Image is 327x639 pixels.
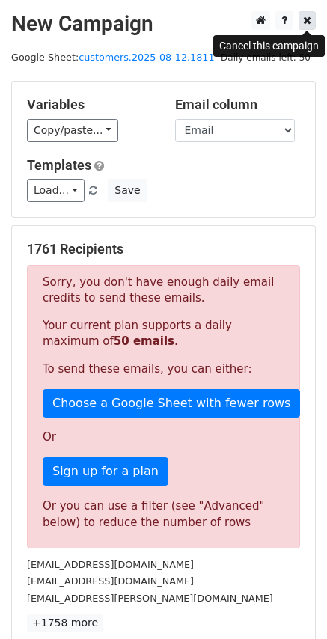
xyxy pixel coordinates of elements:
[27,241,300,257] h5: 1761 Recipients
[43,361,284,377] p: To send these emails, you can either:
[27,559,194,570] small: [EMAIL_ADDRESS][DOMAIN_NAME]
[108,179,147,202] button: Save
[11,52,215,63] small: Google Sheet:
[43,389,300,418] a: Choose a Google Sheet with fewer rows
[175,97,301,113] h5: Email column
[27,97,153,113] h5: Variables
[79,52,214,63] a: customers.2025-08-12.1811
[43,498,284,531] div: Or you can use a filter (see "Advanced" below) to reduce the number of rows
[27,575,194,587] small: [EMAIL_ADDRESS][DOMAIN_NAME]
[27,119,118,142] a: Copy/paste...
[252,567,327,639] iframe: Chat Widget
[27,157,91,173] a: Templates
[27,179,85,202] a: Load...
[27,593,273,604] small: [EMAIL_ADDRESS][PERSON_NAME][DOMAIN_NAME]
[43,318,284,349] p: Your current plan supports a daily maximum of .
[216,52,316,63] a: Daily emails left: 50
[27,614,103,632] a: +1758 more
[43,429,284,445] p: Or
[11,11,316,37] h2: New Campaign
[43,457,168,486] a: Sign up for a plan
[114,334,174,348] strong: 50 emails
[43,275,284,306] p: Sorry, you don't have enough daily email credits to send these emails.
[213,35,325,57] div: Cancel this campaign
